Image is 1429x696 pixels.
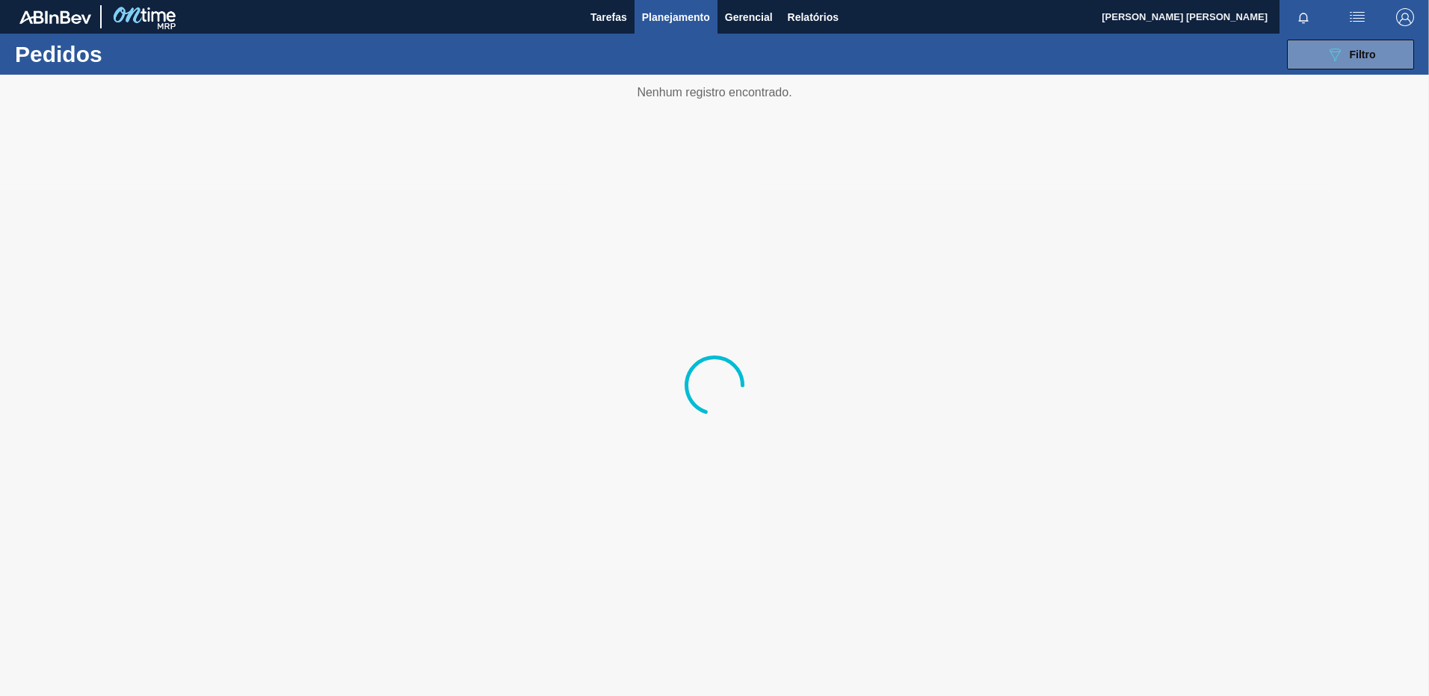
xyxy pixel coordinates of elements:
[1396,8,1414,26] img: Logout
[19,10,91,24] img: TNhmsLtSVTkK8tSr43FrP2fwEKptu5GPRR3wAAAABJRU5ErkJggg==
[590,8,627,26] span: Tarefas
[1348,8,1366,26] img: userActions
[725,8,773,26] span: Gerencial
[642,8,710,26] span: Planejamento
[788,8,839,26] span: Relatórios
[1287,40,1414,69] button: Filtro
[15,46,238,63] h1: Pedidos
[1350,49,1376,60] span: Filtro
[1280,7,1327,28] button: Notificações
